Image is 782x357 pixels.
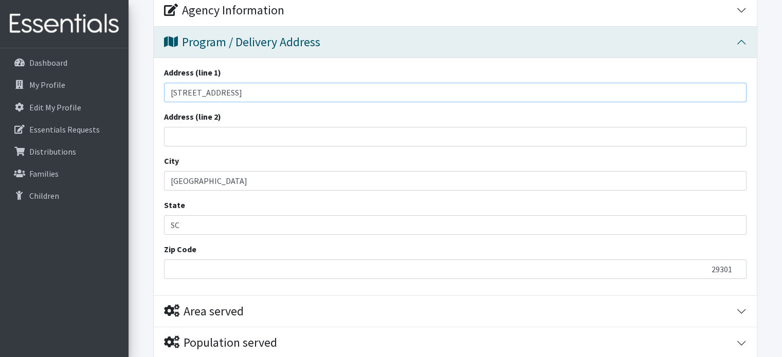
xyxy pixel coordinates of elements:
p: Edit My Profile [29,102,81,112]
label: Address (line 1) [164,66,221,79]
p: Essentials Requests [29,124,100,135]
button: Program / Delivery Address [154,27,757,58]
a: Essentials Requests [4,119,124,140]
div: Program / Delivery Address [164,35,320,50]
img: HumanEssentials [4,7,124,41]
p: Families [29,168,59,179]
a: My Profile [4,74,124,95]
a: Families [4,163,124,184]
div: Area served [164,304,244,319]
div: Population served [164,335,277,350]
a: Children [4,185,124,206]
label: City [164,155,179,167]
p: Distributions [29,146,76,157]
button: Area served [154,296,757,327]
p: Children [29,191,59,201]
p: Dashboard [29,58,67,68]
label: Zip Code [164,243,196,255]
p: My Profile [29,80,65,90]
label: State [164,199,185,211]
a: Edit My Profile [4,97,124,118]
a: Dashboard [4,52,124,73]
div: Agency Information [164,3,284,18]
label: Address (line 2) [164,110,221,123]
a: Distributions [4,141,124,162]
